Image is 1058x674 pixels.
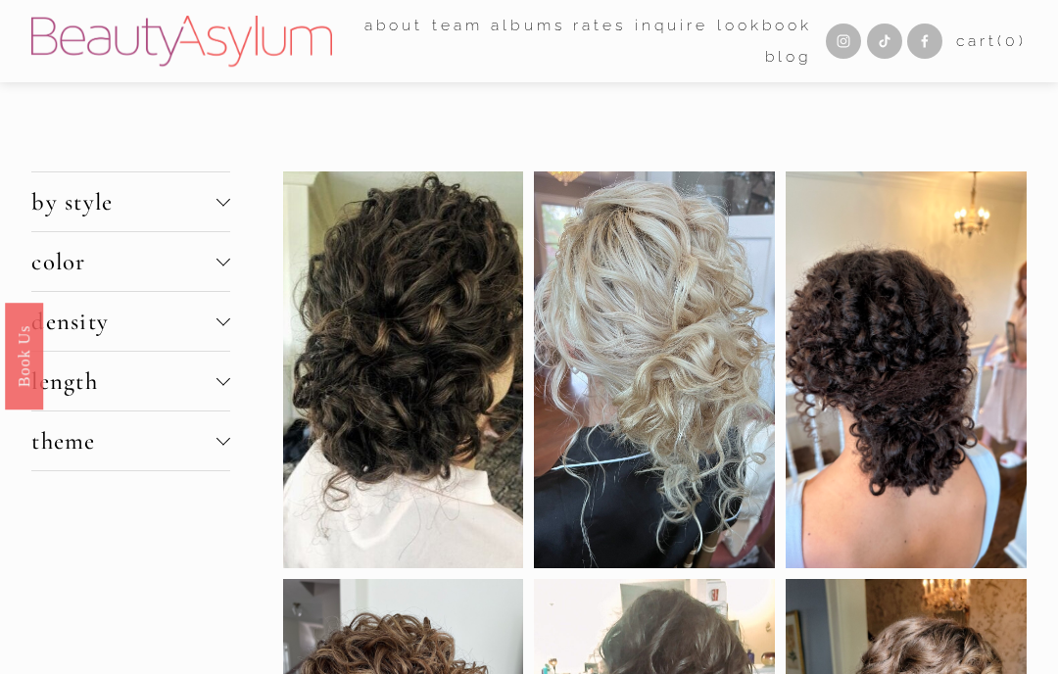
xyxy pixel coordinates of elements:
span: ( ) [997,31,1027,50]
span: by style [31,187,216,217]
span: density [31,307,216,336]
button: theme [31,411,230,470]
a: TikTok [867,24,902,59]
span: color [31,247,216,276]
a: Instagram [826,24,861,59]
a: Blog [765,41,813,72]
span: 0 [1005,31,1019,50]
button: density [31,292,230,351]
a: 0 items in cart [956,27,1027,55]
button: color [31,232,230,291]
a: Lookbook [717,11,812,41]
button: by style [31,172,230,231]
span: length [31,366,216,396]
a: folder dropdown [432,11,483,41]
a: Facebook [907,24,942,59]
span: about [364,12,424,39]
img: Beauty Asylum | Bridal Hair &amp; Makeup Charlotte &amp; Atlanta [31,16,332,67]
button: length [31,352,230,410]
a: Rates [573,11,626,41]
a: folder dropdown [364,11,424,41]
a: Book Us [5,303,43,409]
span: theme [31,426,216,456]
span: team [432,12,483,39]
a: albums [491,11,565,41]
a: Inquire [635,11,708,41]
